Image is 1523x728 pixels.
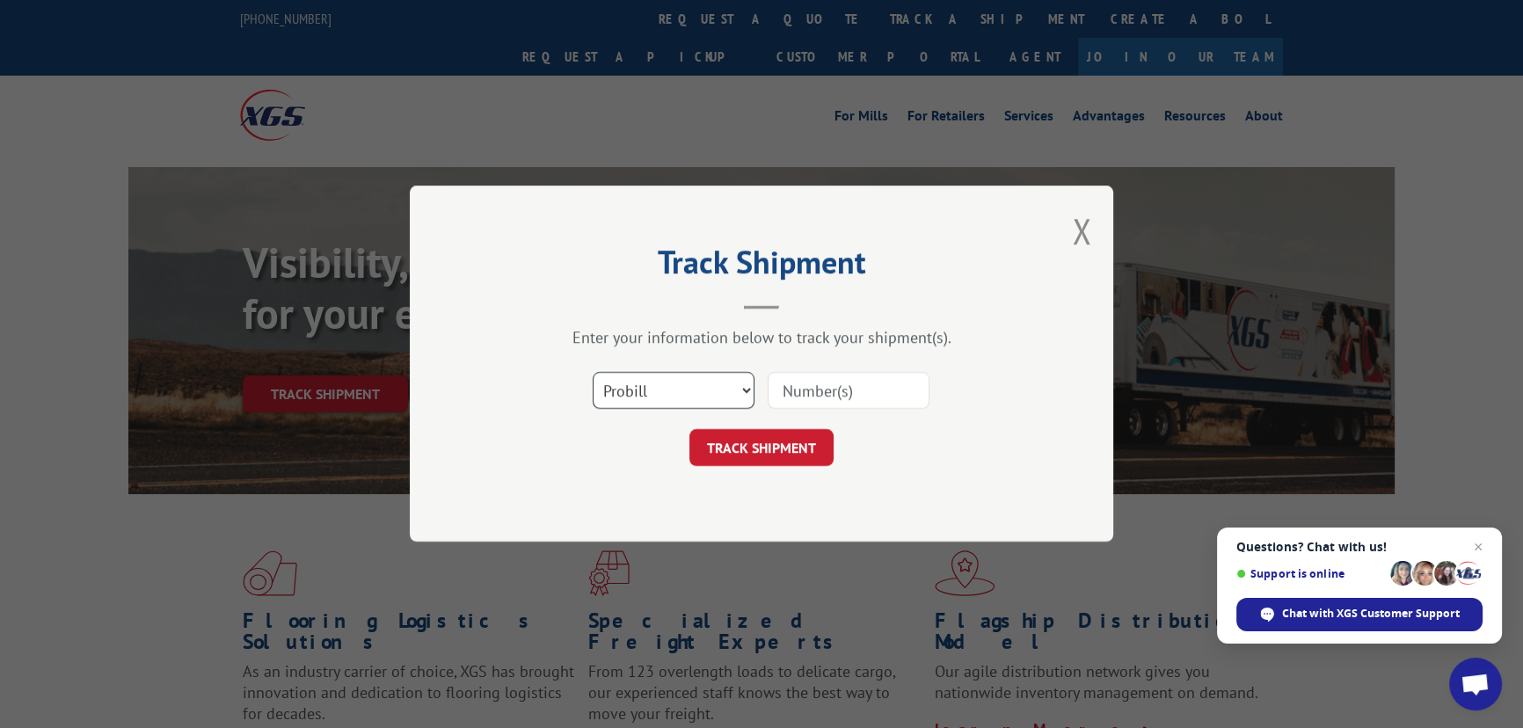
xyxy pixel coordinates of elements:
div: Open chat [1449,658,1502,710]
span: Close chat [1468,536,1489,557]
h2: Track Shipment [498,250,1025,283]
button: Close modal [1072,207,1091,254]
div: Chat with XGS Customer Support [1236,598,1483,631]
button: TRACK SHIPMENT [689,430,834,467]
input: Number(s) [768,373,929,410]
span: Questions? Chat with us! [1236,540,1483,554]
div: Enter your information below to track your shipment(s). [498,328,1025,348]
span: Support is online [1236,567,1384,580]
span: Chat with XGS Customer Support [1282,606,1460,622]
